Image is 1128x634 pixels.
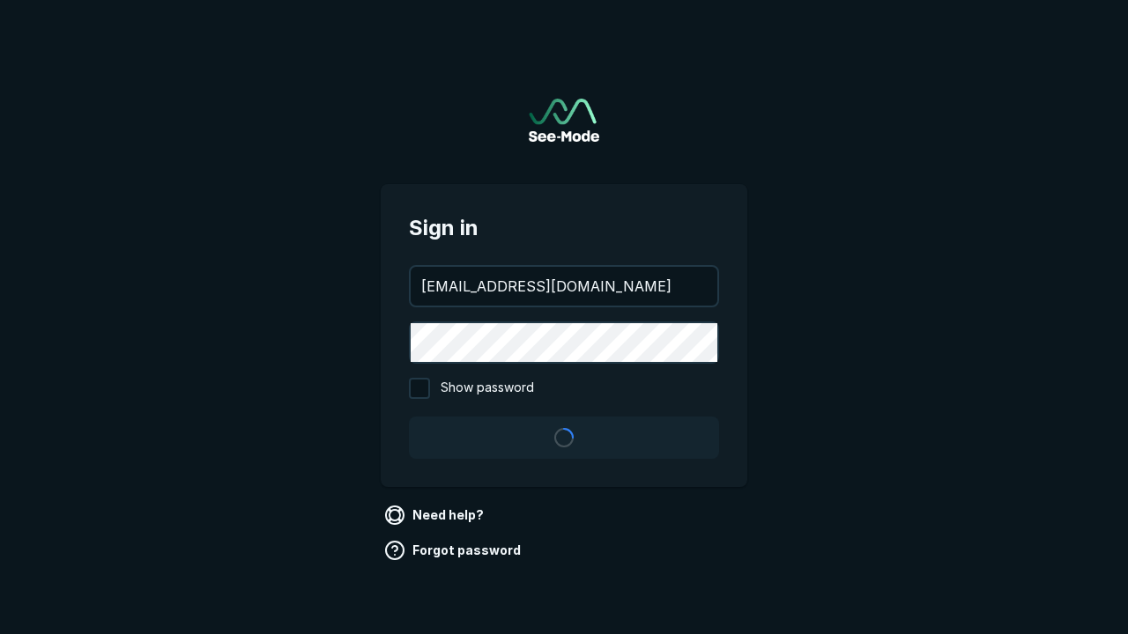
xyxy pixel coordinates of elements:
a: Need help? [381,501,491,529]
img: See-Mode Logo [529,99,599,142]
span: Show password [441,378,534,399]
a: Forgot password [381,536,528,564]
span: Sign in [409,212,719,244]
input: your@email.com [411,267,717,306]
a: Go to sign in [529,99,599,142]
